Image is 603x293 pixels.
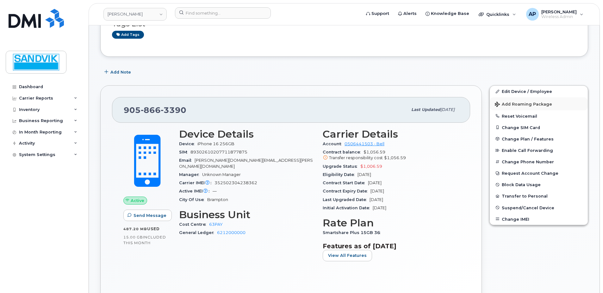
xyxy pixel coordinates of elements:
span: [DATE] [370,189,384,193]
span: Contract balance [323,150,364,154]
span: AP [529,10,536,18]
span: used [147,226,160,231]
span: Initial Activation Date [323,205,373,210]
span: Eligibility Date [323,172,357,177]
span: City Of Use [179,197,207,202]
span: Device [179,141,197,146]
span: [DATE] [368,180,382,185]
span: 487.20 MB [123,227,147,231]
h3: Carrier Details [323,128,459,140]
span: Suspend/Cancel Device [502,205,554,210]
button: Add Note [100,66,136,78]
span: Smartshare Plus 15GB 36 [323,230,383,235]
a: Add tags [112,31,144,39]
span: View All Features [328,252,367,258]
span: Alerts [403,10,417,17]
span: Email [179,158,195,163]
span: Cost Centre [179,222,209,227]
button: Change SIM Card [490,122,588,133]
span: $1,056.59 [384,155,406,160]
h3: Rate Plan [323,217,459,229]
span: Knowledge Base [431,10,469,17]
h3: Features as of [DATE] [323,242,459,250]
span: Support [371,10,389,17]
button: Change IMEI [490,213,588,225]
span: Send Message [134,212,166,218]
span: 352502304238362 [214,180,257,185]
span: Last updated [411,107,440,112]
button: Enable Call Forwarding [490,145,588,156]
button: Add Roaming Package [490,97,588,110]
span: Wireless Admin [541,14,577,19]
span: 15.00 GB [123,235,143,239]
h3: Tags List [112,20,576,28]
a: 6212000000 [217,230,246,235]
span: [PERSON_NAME][DOMAIN_NAME][EMAIL_ADDRESS][PERSON_NAME][DOMAIN_NAME] [179,158,313,168]
a: Alerts [394,7,421,20]
button: Change Plan / Features [490,133,588,145]
a: Support [362,7,394,20]
span: Last Upgraded Date [323,197,370,202]
span: Active IMEI [179,189,213,193]
span: included this month [123,235,166,245]
a: Knowledge Base [421,7,474,20]
span: Quicklinks [486,12,509,17]
button: Send Message [123,210,172,221]
button: Transfer to Personal [490,190,588,202]
button: Request Account Change [490,167,588,179]
span: Contract Start Date [323,180,368,185]
span: [DATE] [357,172,371,177]
span: 866 [141,105,161,115]
a: Sandvik Tamrock [103,8,167,21]
span: [DATE] [373,205,386,210]
span: iPhone 16 256GB [197,141,234,146]
span: $1,056.59 [323,150,459,161]
span: Add Roaming Package [495,102,552,108]
span: 3390 [161,105,186,115]
span: [PERSON_NAME] [541,9,577,14]
button: Suspend/Cancel Device [490,202,588,213]
h3: Device Details [179,128,315,140]
span: SIM [179,150,190,154]
button: Reset Voicemail [490,110,588,122]
button: Block Data Usage [490,179,588,190]
span: Manager [179,172,202,177]
span: General Ledger [179,230,217,235]
a: Edit Device / Employee [490,86,588,97]
input: Find something... [175,7,271,19]
button: View All Features [323,250,372,261]
button: Change Phone Number [490,156,588,167]
span: Brampton [207,197,228,202]
span: 89302610207711877875 [190,150,247,154]
span: Account [323,141,345,146]
span: Active [131,198,144,204]
span: Add Note [110,69,131,75]
div: Annette Panzani [522,8,588,21]
span: Contract Expiry Date [323,189,370,193]
span: [DATE] [370,197,383,202]
div: Quicklinks [474,8,520,21]
a: 63PAY [209,222,223,227]
span: 905 [124,105,186,115]
span: Change Plan / Features [502,136,554,141]
a: 0506441503 - Bell [345,141,384,146]
span: [DATE] [440,107,455,112]
span: Unknown Manager [202,172,241,177]
span: Upgrade Status [323,164,360,169]
span: — [213,189,217,193]
span: $1,006.59 [360,164,382,169]
h3: Business Unit [179,209,315,220]
span: Enable Call Forwarding [502,148,553,153]
span: Carrier IMEI [179,180,214,185]
span: Transfer responsibility cost [329,155,383,160]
